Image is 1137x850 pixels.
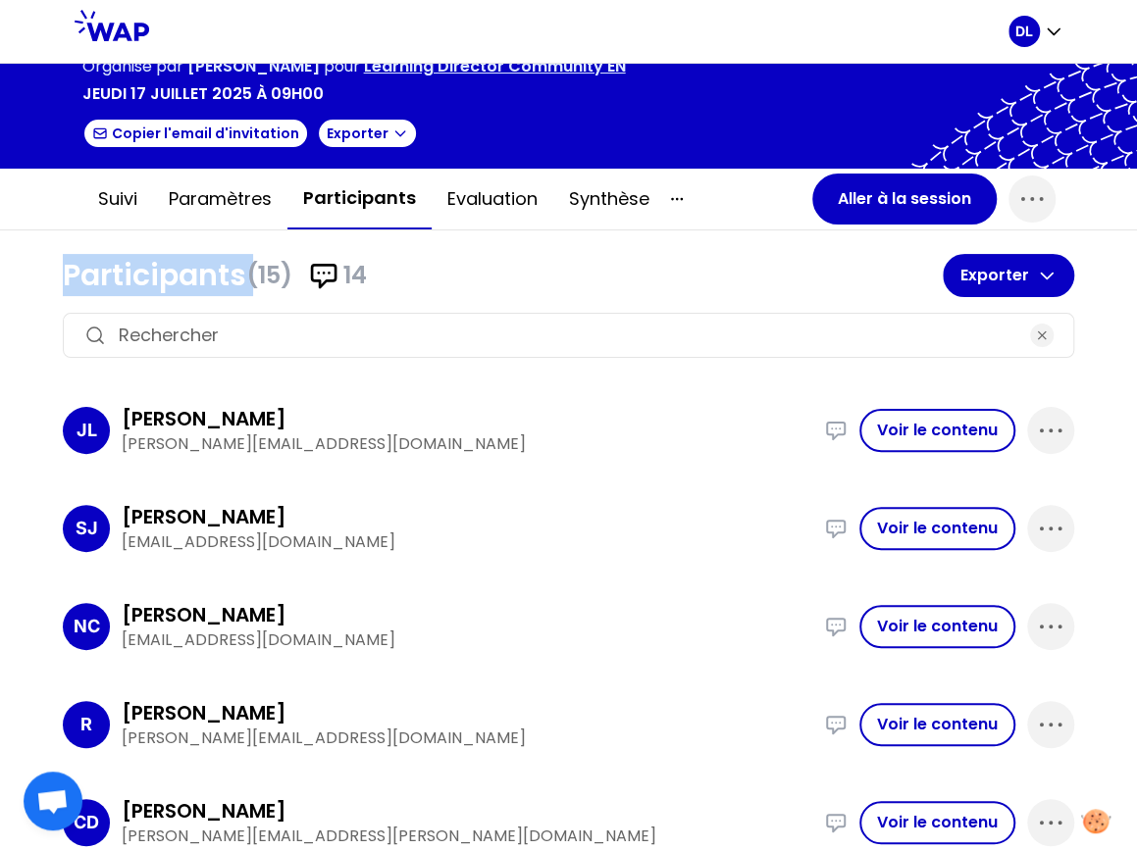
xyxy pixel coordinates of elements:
[122,628,812,652] p: [EMAIL_ADDRESS][DOMAIN_NAME]
[859,409,1015,452] button: Voir le contenu
[122,432,812,456] p: [PERSON_NAME][EMAIL_ADDRESS][DOMAIN_NAME]
[343,260,367,291] span: 14
[324,55,360,78] p: pour
[122,825,812,848] p: [PERSON_NAME][EMAIL_ADDRESS][PERSON_NAME][DOMAIN_NAME]
[1015,22,1033,41] p: DL
[122,530,812,554] p: [EMAIL_ADDRESS][DOMAIN_NAME]
[859,605,1015,648] button: Voir le contenu
[82,55,183,78] p: Organisé par
[859,507,1015,550] button: Voir le contenu
[287,169,432,229] button: Participants
[82,82,324,106] p: jeudi 17 juillet 2025 à 09h00
[432,170,553,228] button: Evaluation
[74,809,99,836] p: CD
[1008,16,1063,47] button: DL
[812,174,997,225] button: Aller à la session
[246,260,292,291] span: (15)
[1069,797,1122,845] button: Manage your preferences about cookies
[187,55,320,77] span: [PERSON_NAME]
[24,772,82,830] a: Ouvrir le chat
[553,170,665,228] button: Synthèse
[119,322,1018,349] input: Rechercher
[859,703,1015,746] button: Voir le contenu
[122,601,286,628] h3: [PERSON_NAME]
[122,405,286,432] h3: [PERSON_NAME]
[74,613,100,640] p: NC
[364,55,626,78] p: Learning Director Community EN
[122,503,286,530] h3: [PERSON_NAME]
[122,726,812,750] p: [PERSON_NAME][EMAIL_ADDRESS][DOMAIN_NAME]
[122,699,286,726] h3: [PERSON_NAME]
[122,797,286,825] h3: [PERSON_NAME]
[80,711,92,738] p: R
[63,258,943,293] h1: Participants
[153,170,287,228] button: Paramètres
[943,254,1074,297] button: Exporter
[82,118,309,149] button: Copier l'email d'invitation
[76,515,98,542] p: SJ
[77,417,97,444] p: JL
[859,801,1015,844] button: Voir le contenu
[317,118,418,149] button: Exporter
[82,170,153,228] button: Suivi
